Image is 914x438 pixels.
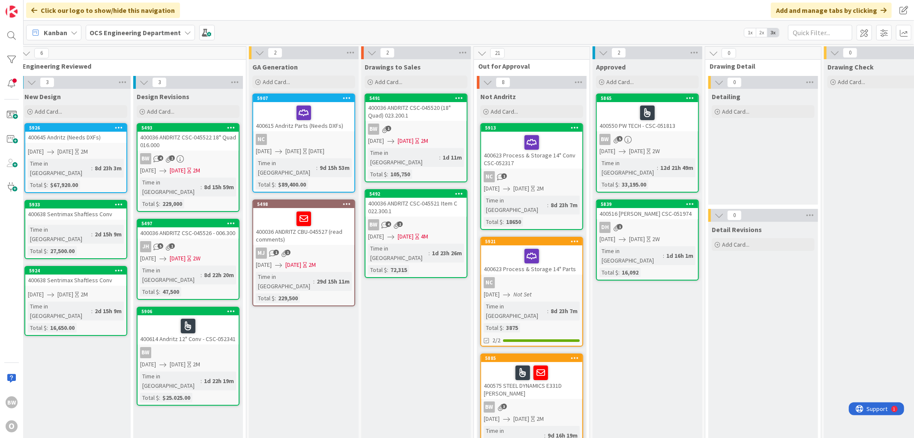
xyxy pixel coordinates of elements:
[481,124,582,169] div: 5913400623 Process & Storage 14" Conv CSC-052317
[158,155,163,161] span: 4
[496,77,510,88] span: 8
[484,402,495,413] div: BW
[620,180,648,189] div: 33,195.00
[137,307,240,406] a: 5906400614 Andritz 12" Conv - CSC-052341BW[DATE][DATE]2MTime in [GEOGRAPHIC_DATA]:1d 22h 19mTotal...
[369,191,467,197] div: 5492
[141,221,239,227] div: 5497
[513,414,529,423] span: [DATE]
[140,199,159,208] div: Total $
[368,232,384,241] span: [DATE]
[599,180,618,189] div: Total $
[480,123,583,230] a: 5913400623 Process & Storage 14" Conv CSC-052317NC[DATE][DATE]2MTime in [GEOGRAPHIC_DATA]:8d 23h ...
[365,189,467,278] a: 5492400036 ANDRITZ CSC-045521 Item C 022.300.1BW[DATE][DATE]4MTime in [GEOGRAPHIC_DATA]:1d 23h 26...
[256,293,275,303] div: Total $
[28,302,91,320] div: Time in [GEOGRAPHIC_DATA]
[481,354,582,399] div: 5885400575 STEEL DYNAMICS E331D [PERSON_NAME]
[722,241,749,248] span: Add Card...
[387,169,388,179] span: :
[81,147,88,156] div: 2M
[257,201,354,207] div: 5498
[138,308,239,344] div: 5906400614 Andritz 12" Conv - CSC-052341
[492,336,500,345] span: 2/2
[285,250,291,255] span: 1
[481,277,582,288] div: NC
[252,94,355,193] a: 5907400615 Andritz Parts (Needs DXFs)NC[DATE][DATE][DATE]Time in [GEOGRAPHIC_DATA]:9d 15h 53mTota...
[441,153,464,162] div: 1d 11m
[485,125,582,131] div: 5913
[481,245,582,275] div: 400623 Process & Storage 14" Parts
[375,78,402,86] span: Add Card...
[253,200,354,245] div: 5498400036 ANDRITZ CBU-045527 (read comments)
[47,323,48,332] span: :
[201,182,202,192] span: :
[263,78,290,86] span: Add Card...
[366,190,467,217] div: 5492400036 ANDRITZ CSC-045521 Item C 022.300.1
[147,108,174,115] span: Add Card...
[6,396,18,408] div: BW
[547,200,548,210] span: :
[599,222,611,233] div: DH
[81,290,88,299] div: 2M
[599,158,657,177] div: Time in [GEOGRAPHIC_DATA]
[152,77,167,88] span: 3
[256,180,275,189] div: Total $
[599,235,615,244] span: [DATE]
[170,360,186,369] span: [DATE]
[536,184,544,193] div: 2M
[369,95,467,101] div: 5491
[490,48,505,58] span: 21
[45,3,47,10] div: 1
[481,354,582,362] div: 5885
[93,230,124,239] div: 2d 15h 9m
[24,266,127,336] a: 5924400638 Sentrimax Shaftless Conv[DATE][DATE]2MTime in [GEOGRAPHIC_DATA]:2d 15h 9mTotal $:16,65...
[481,362,582,399] div: 400575 STEEL DYNAMICS E331D [PERSON_NAME]
[771,3,892,18] div: Add and manage tabs by clicking
[504,323,520,332] div: 3875
[159,287,160,296] span: :
[253,134,354,145] div: NC
[596,63,626,71] span: Approved
[29,125,126,131] div: 5926
[57,290,73,299] span: [DATE]
[597,200,698,219] div: 5839400516 [PERSON_NAME] CSC-051974
[140,266,201,284] div: Time in [GEOGRAPHIC_DATA]
[138,347,239,358] div: BW
[160,393,192,402] div: $25.025.00
[368,265,387,275] div: Total $
[712,225,762,234] span: Detail Revisions
[140,254,156,263] span: [DATE]
[137,219,240,300] a: 5497400036 ANDRITZ CSC-045526 - 006.300JH[DATE][DATE]2WTime in [GEOGRAPHIC_DATA]:8d 22h 20mTotal ...
[138,315,239,344] div: 400614 Andritz 12" Conv - CSC-052341
[485,239,582,245] div: 5921
[47,246,48,256] span: :
[24,92,61,101] span: New Design
[140,372,201,390] div: Time in [GEOGRAPHIC_DATA]
[548,306,580,316] div: 8d 23h 7m
[481,171,582,182] div: NC
[368,244,429,263] div: Time in [GEOGRAPHIC_DATA]
[597,222,698,233] div: DH
[193,360,200,369] div: 2M
[478,62,579,70] span: Out for Approval
[276,293,300,303] div: 229,500
[481,238,582,245] div: 5921
[138,153,239,164] div: BW
[601,201,698,207] div: 5839
[57,147,73,156] span: [DATE]
[201,270,202,280] span: :
[722,48,736,58] span: 0
[256,272,313,291] div: Time in [GEOGRAPHIC_DATA]
[193,166,200,175] div: 2M
[629,235,645,244] span: [DATE]
[6,420,18,432] div: O
[484,184,500,193] span: [DATE]
[617,224,623,230] span: 1
[366,190,467,198] div: 5492
[366,94,467,102] div: 5491
[617,136,623,142] span: 5
[366,94,467,121] div: 5491400036 ANDRITZ CSC-045520 (18" Quad) 023.200.1
[606,78,634,86] span: Add Card...
[140,166,156,175] span: [DATE]
[657,163,658,172] span: :
[710,62,810,70] span: Drawing Detail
